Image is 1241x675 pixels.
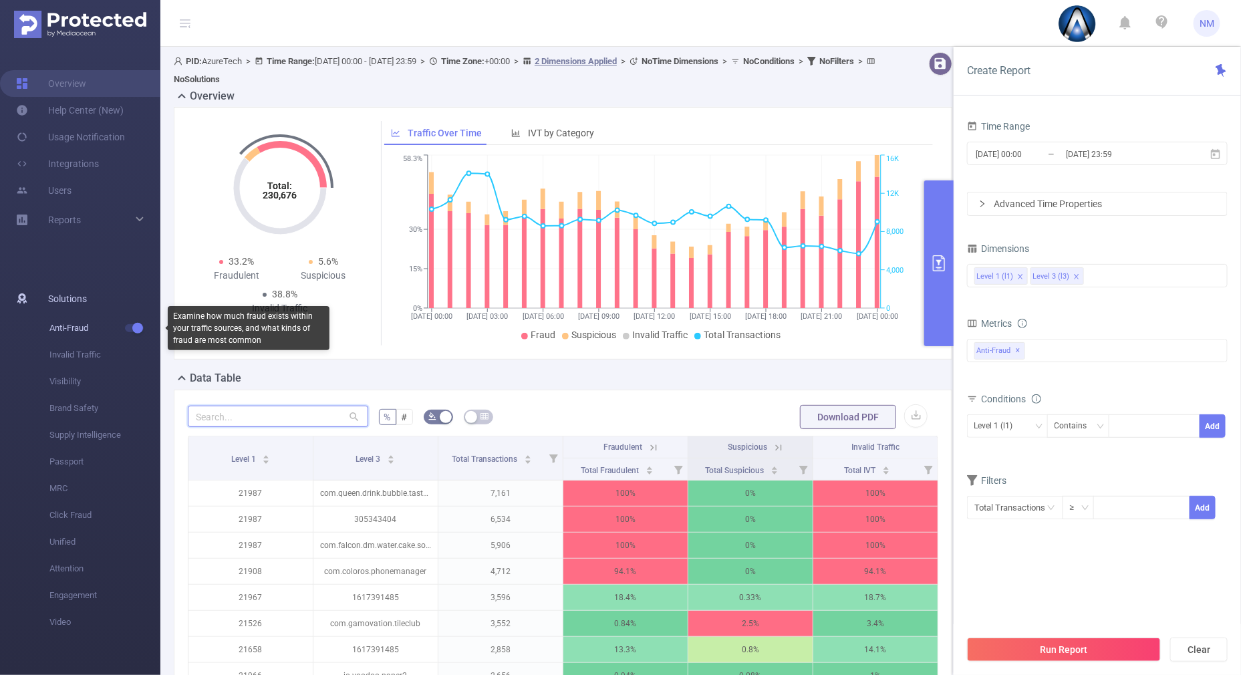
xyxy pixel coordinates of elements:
[646,464,653,468] i: icon: caret-up
[646,469,653,473] i: icon: caret-down
[706,466,767,475] span: Total Suspicious
[974,145,1083,163] input: Start date
[581,466,641,475] span: Total Fraudulent
[524,453,532,461] div: Sort
[402,412,408,422] span: #
[851,442,900,452] span: Invalid Traffic
[267,56,315,66] b: Time Range:
[525,453,532,457] i: icon: caret-up
[49,315,160,342] span: Anti-Fraud
[356,454,383,464] span: Level 3
[728,442,767,452] span: Suspicious
[886,189,899,198] tspan: 12K
[403,155,422,164] tspan: 58.3%
[49,448,160,475] span: Passport
[48,215,81,225] span: Reports
[49,582,160,609] span: Engagement
[771,469,779,473] i: icon: caret-down
[634,312,675,321] tspan: [DATE] 12:00
[886,155,899,164] tspan: 16K
[771,464,779,472] div: Sort
[1081,504,1089,513] i: icon: down
[1055,415,1097,437] div: Contains
[48,207,81,233] a: Reports
[745,312,787,321] tspan: [DATE] 18:00
[188,611,313,636] p: 21526
[280,269,367,283] div: Suspicious
[688,559,813,584] p: 0%
[978,200,986,208] i: icon: right
[16,70,86,97] a: Overview
[16,97,124,124] a: Help Center (New)
[1017,273,1024,281] i: icon: close
[688,507,813,532] p: 0%
[229,256,254,267] span: 33.2%
[617,56,630,66] span: >
[313,637,438,662] p: 1617391485
[174,57,186,65] i: icon: user
[49,342,160,368] span: Invalid Traffic
[813,611,938,636] p: 3.4%
[563,559,688,584] p: 94.1%
[188,481,313,506] p: 21987
[967,243,1030,254] span: Dimensions
[857,312,898,321] tspan: [DATE] 00:00
[642,56,718,66] b: No Time Dimensions
[563,585,688,610] p: 18.4%
[438,481,563,506] p: 7,161
[813,533,938,558] p: 100%
[49,555,160,582] span: Attention
[318,256,338,267] span: 5.6%
[438,585,563,610] p: 3,596
[263,453,270,457] i: icon: caret-up
[690,312,731,321] tspan: [DATE] 15:00
[813,507,938,532] p: 100%
[441,56,485,66] b: Time Zone:
[801,312,842,321] tspan: [DATE] 21:00
[49,368,160,395] span: Visibility
[510,56,523,66] span: >
[704,329,781,340] span: Total Transactions
[919,458,938,480] i: Filter menu
[844,466,877,475] span: Total IVT
[882,469,889,473] i: icon: caret-down
[974,267,1028,285] li: Level 1 (l1)
[1190,496,1216,519] button: Add
[174,56,879,84] span: AzureTech [DATE] 00:00 - [DATE] 23:59 +00:00
[967,475,1007,486] span: Filters
[272,289,297,299] span: 38.8%
[49,395,160,422] span: Brand Safety
[646,464,654,472] div: Sort
[578,312,619,321] tspan: [DATE] 09:00
[974,415,1022,437] div: Level 1 (l1)
[967,121,1030,132] span: Time Range
[188,406,368,427] input: Search...
[968,192,1227,215] div: icon: rightAdvanced Time Properties
[1018,319,1027,328] i: icon: info-circle
[977,268,1014,285] div: Level 1 (l1)
[416,56,429,66] span: >
[313,559,438,584] p: com.coloros.phonemanager
[531,329,555,340] span: Fraud
[525,458,532,462] i: icon: caret-down
[688,611,813,636] p: 2.5%
[49,529,160,555] span: Unified
[168,306,329,350] div: Examine how much fraud exists within your traffic sources, and what kinds of fraud are most common
[1035,422,1043,432] i: icon: down
[16,124,125,150] a: Usage Notification
[14,11,146,38] img: Protected Media
[813,559,938,584] p: 94.1%
[563,507,688,532] p: 100%
[48,285,87,312] span: Solutions
[313,585,438,610] p: 1617391485
[387,453,395,461] div: Sort
[523,312,564,321] tspan: [DATE] 06:00
[511,128,521,138] i: icon: bar-chart
[188,507,313,532] p: 21987
[1200,414,1226,438] button: Add
[174,74,220,84] b: No Solutions
[452,454,520,464] span: Total Transactions
[480,412,489,420] i: icon: table
[688,481,813,506] p: 0%
[242,56,255,66] span: >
